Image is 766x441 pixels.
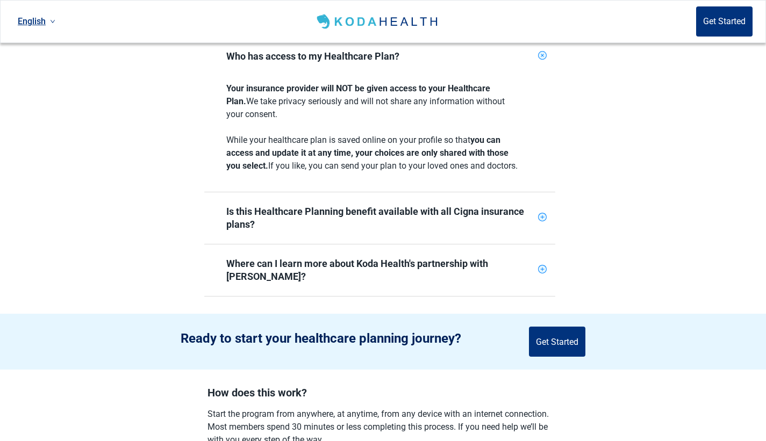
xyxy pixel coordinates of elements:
span: plus-circle [538,51,547,60]
span: plus-circle [538,265,547,273]
label: While your healthcare plan is saved online on your profile so that [226,135,470,145]
label: you can access and update it at any time, your choices are only shared with those you select. [226,135,509,171]
button: Get Started [696,6,753,37]
label: Your insurance provider will NOT be given access to your Healthcare Plan. [226,83,490,106]
h2: Ready to start your healthcare planning journey? [181,331,461,346]
label: We take privacy seriously and will not share any information without your consent. [226,96,505,119]
img: Koda Health [314,13,442,30]
div: Who has access to my Healthcare Plan? [204,37,555,76]
span: down [50,19,55,24]
div: Where can I learn more about Koda Health's partnership with [PERSON_NAME]? [226,257,534,283]
div: Where can I learn more about Koda Health's partnership with [PERSON_NAME]? [204,244,555,296]
div: Who has access to my Healthcare Plan? [226,50,534,63]
button: Get Started [529,327,585,357]
h2: How does this work? [207,387,559,399]
span: plus-circle [538,213,547,221]
div: Is this Healthcare Planning benefit available with all Cigna insurance plans? [204,192,555,244]
div: Is this Healthcare Planning benefit available with all Cigna insurance plans? [226,205,534,231]
a: Current language: English [13,12,60,30]
label: If you like, you can send your plan to your loved ones and doctors. [268,161,518,171]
